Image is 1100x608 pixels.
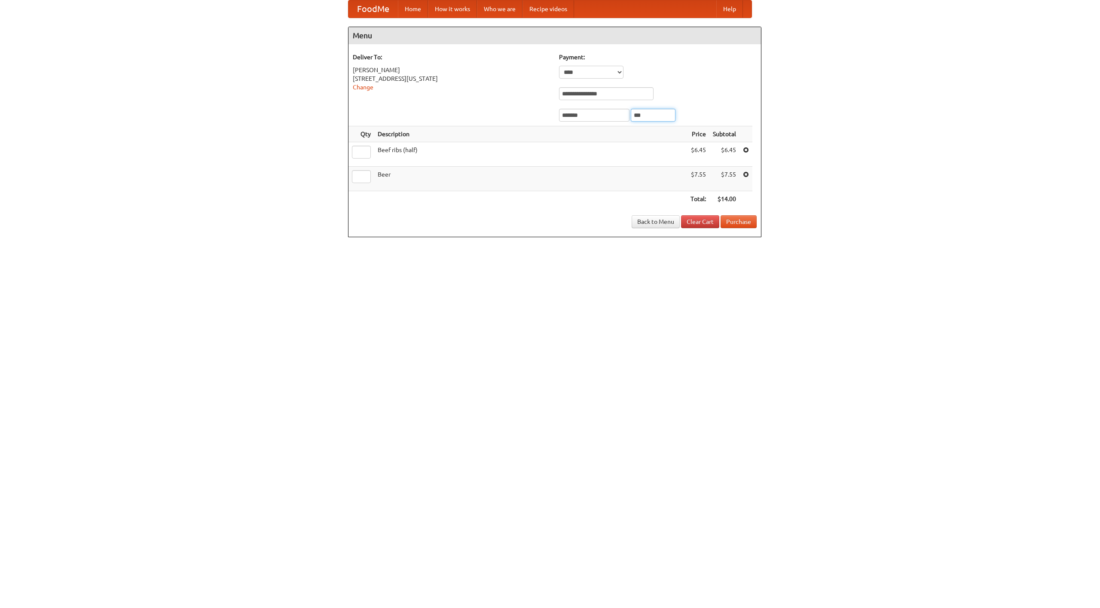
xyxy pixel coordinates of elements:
[709,126,739,142] th: Subtotal
[353,84,373,91] a: Change
[522,0,574,18] a: Recipe videos
[348,126,374,142] th: Qty
[687,142,709,167] td: $6.45
[428,0,477,18] a: How it works
[721,215,757,228] button: Purchase
[687,191,709,207] th: Total:
[374,167,687,191] td: Beer
[477,0,522,18] a: Who we are
[632,215,680,228] a: Back to Menu
[687,167,709,191] td: $7.55
[681,215,719,228] a: Clear Cart
[709,191,739,207] th: $14.00
[374,126,687,142] th: Description
[709,142,739,167] td: $6.45
[398,0,428,18] a: Home
[687,126,709,142] th: Price
[716,0,743,18] a: Help
[348,0,398,18] a: FoodMe
[559,53,757,61] h5: Payment:
[353,74,550,83] div: [STREET_ADDRESS][US_STATE]
[353,53,550,61] h5: Deliver To:
[374,142,687,167] td: Beef ribs (half)
[709,167,739,191] td: $7.55
[348,27,761,44] h4: Menu
[353,66,550,74] div: [PERSON_NAME]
